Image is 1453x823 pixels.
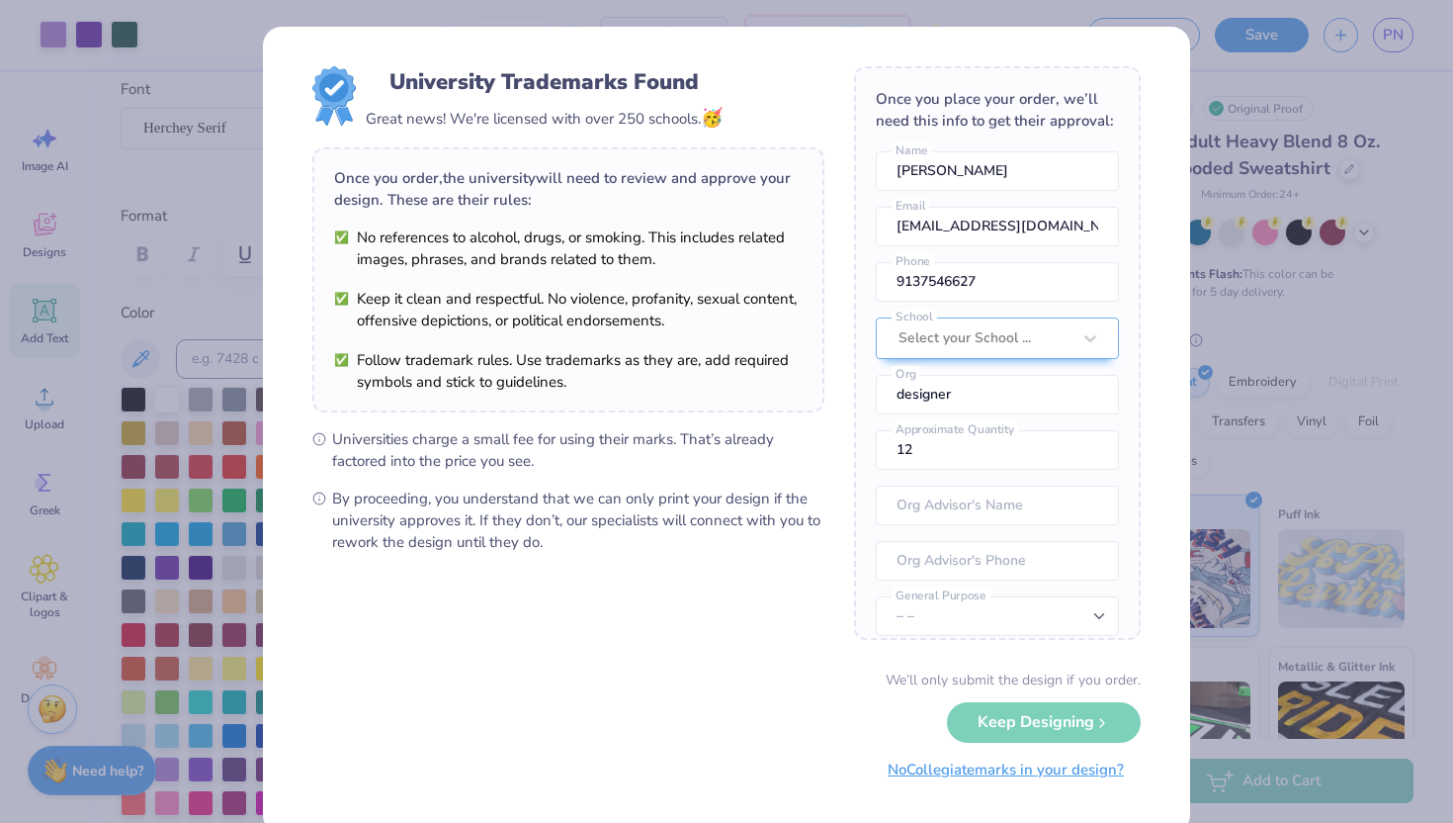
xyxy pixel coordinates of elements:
[871,750,1141,790] button: NoCollegiatemarks in your design?
[332,488,824,553] span: By proceeding, you understand that we can only print your design if the university approves it. I...
[366,105,723,132] div: Great news! We're licensed with over 250 schools.
[334,227,803,270] li: No references to alcohol, drugs, or smoking. This includes related images, phrases, and brands re...
[332,428,824,472] span: Universities charge a small fee for using their marks. That’s already factored into the price you...
[701,106,723,130] span: 🥳
[876,207,1119,246] input: Email
[876,541,1119,581] input: Org Advisor's Phone
[876,262,1119,302] input: Phone
[876,375,1119,414] input: Org
[312,66,356,126] img: License badge
[876,430,1119,470] input: Approximate Quantity
[876,151,1119,191] input: Name
[334,288,803,331] li: Keep it clean and respectful. No violence, profanity, sexual content, offensive depictions, or po...
[886,670,1141,690] div: We’ll only submit the design if you order.
[876,88,1119,132] div: Once you place your order, we’ll need this info to get their approval:
[334,167,803,211] div: Once you order, the university will need to review and approve your design. These are their rules:
[334,349,803,393] li: Follow trademark rules. Use trademarks as they are, add required symbols and stick to guidelines.
[389,66,699,98] div: University Trademarks Found
[876,486,1119,525] input: Org Advisor's Name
